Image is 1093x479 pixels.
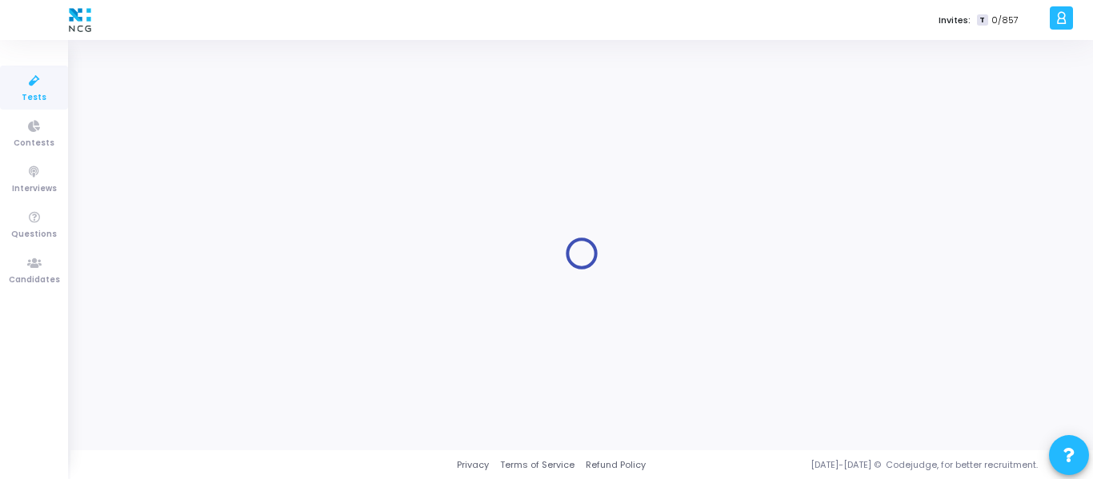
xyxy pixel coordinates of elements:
[22,91,46,105] span: Tests
[977,14,987,26] span: T
[457,458,489,472] a: Privacy
[991,14,1019,27] span: 0/857
[500,458,575,472] a: Terms of Service
[14,137,54,150] span: Contests
[9,273,60,287] span: Candidates
[939,14,971,27] label: Invites:
[586,458,646,472] a: Refund Policy
[12,182,57,196] span: Interviews
[65,4,95,36] img: logo
[646,458,1073,472] div: [DATE]-[DATE] © Codejudge, for better recruitment.
[11,228,57,241] span: Questions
